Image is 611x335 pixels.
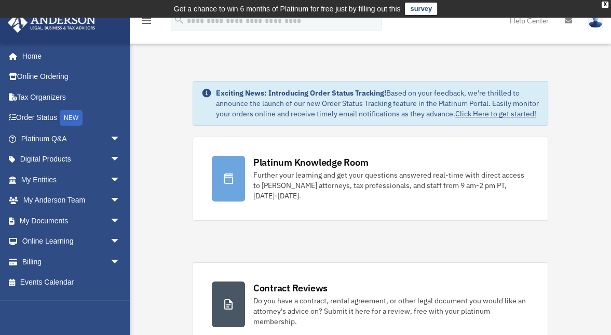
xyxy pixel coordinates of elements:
[253,282,328,294] div: Contract Reviews
[7,169,136,190] a: My Entitiesarrow_drop_down
[7,251,136,272] a: Billingarrow_drop_down
[5,12,99,33] img: Anderson Advisors Platinum Portal
[7,87,136,108] a: Tax Organizers
[110,128,131,150] span: arrow_drop_down
[253,170,529,201] div: Further your learning and get your questions answered real-time with direct access to [PERSON_NAM...
[140,15,153,27] i: menu
[110,251,131,273] span: arrow_drop_down
[7,210,136,231] a: My Documentsarrow_drop_down
[405,3,437,15] a: survey
[602,2,608,8] div: close
[455,109,536,118] a: Click Here to get started!
[216,88,540,119] div: Based on your feedback, we're thrilled to announce the launch of our new Order Status Tracking fe...
[110,149,131,170] span: arrow_drop_down
[7,108,136,129] a: Order StatusNEW
[174,3,401,15] div: Get a chance to win 6 months of Platinum for free just by filling out this
[253,296,529,327] div: Do you have a contract, rental agreement, or other legal document you would like an attorney's ad...
[253,156,369,169] div: Platinum Knowledge Room
[110,169,131,191] span: arrow_drop_down
[7,231,136,252] a: Online Learningarrow_drop_down
[110,231,131,252] span: arrow_drop_down
[193,137,549,221] a: Platinum Knowledge Room Further your learning and get your questions answered real-time with dire...
[7,190,136,211] a: My Anderson Teamarrow_drop_down
[7,128,136,149] a: Platinum Q&Aarrow_drop_down
[7,46,131,66] a: Home
[7,272,136,293] a: Events Calendar
[60,110,83,126] div: NEW
[110,210,131,232] span: arrow_drop_down
[7,149,136,170] a: Digital Productsarrow_drop_down
[7,66,136,87] a: Online Ordering
[216,88,386,98] strong: Exciting News: Introducing Order Status Tracking!
[110,190,131,211] span: arrow_drop_down
[173,14,185,25] i: search
[140,18,153,27] a: menu
[588,13,603,28] img: User Pic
